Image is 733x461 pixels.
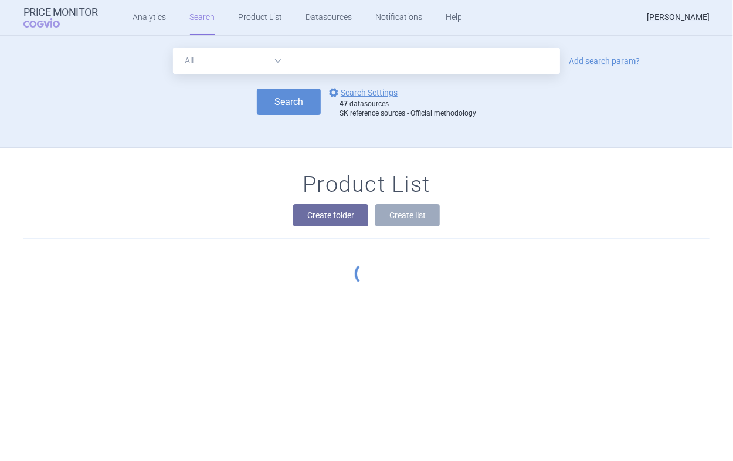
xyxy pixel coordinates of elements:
[340,100,348,108] strong: 47
[23,18,76,28] span: COGVIO
[23,6,98,18] strong: Price Monitor
[257,89,321,115] button: Search
[375,204,440,226] button: Create list
[340,100,476,118] div: datasources SK reference sources - Official methodology
[23,6,98,29] a: Price MonitorCOGVIO
[569,57,640,65] a: Add search param?
[303,171,430,198] h1: Product List
[327,86,398,100] a: Search Settings
[293,204,368,226] button: Create folder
